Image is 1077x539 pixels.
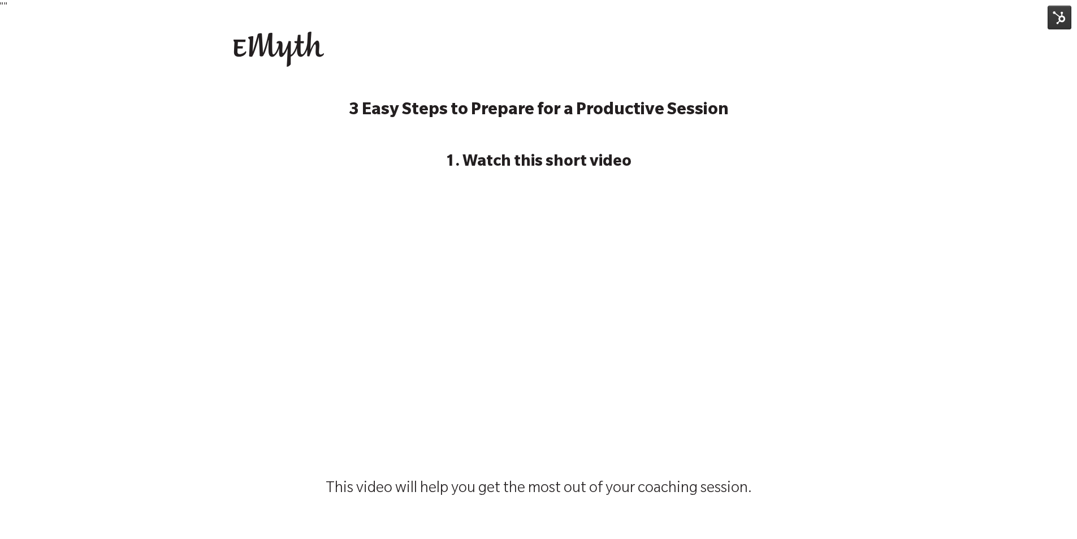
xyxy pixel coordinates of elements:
iframe: HubSpot Video [299,188,779,459]
iframe: Chat Widget [1020,485,1077,539]
img: EMyth [233,32,324,67]
strong: 1. Watch this short video [445,154,632,171]
span: This video will help you get the most out of your coaching session. [326,481,752,498]
img: HubSpot Tools Menu Toggle [1048,6,1071,29]
strong: 3 Easy Steps to Prepare for a Productive Session [349,102,729,120]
